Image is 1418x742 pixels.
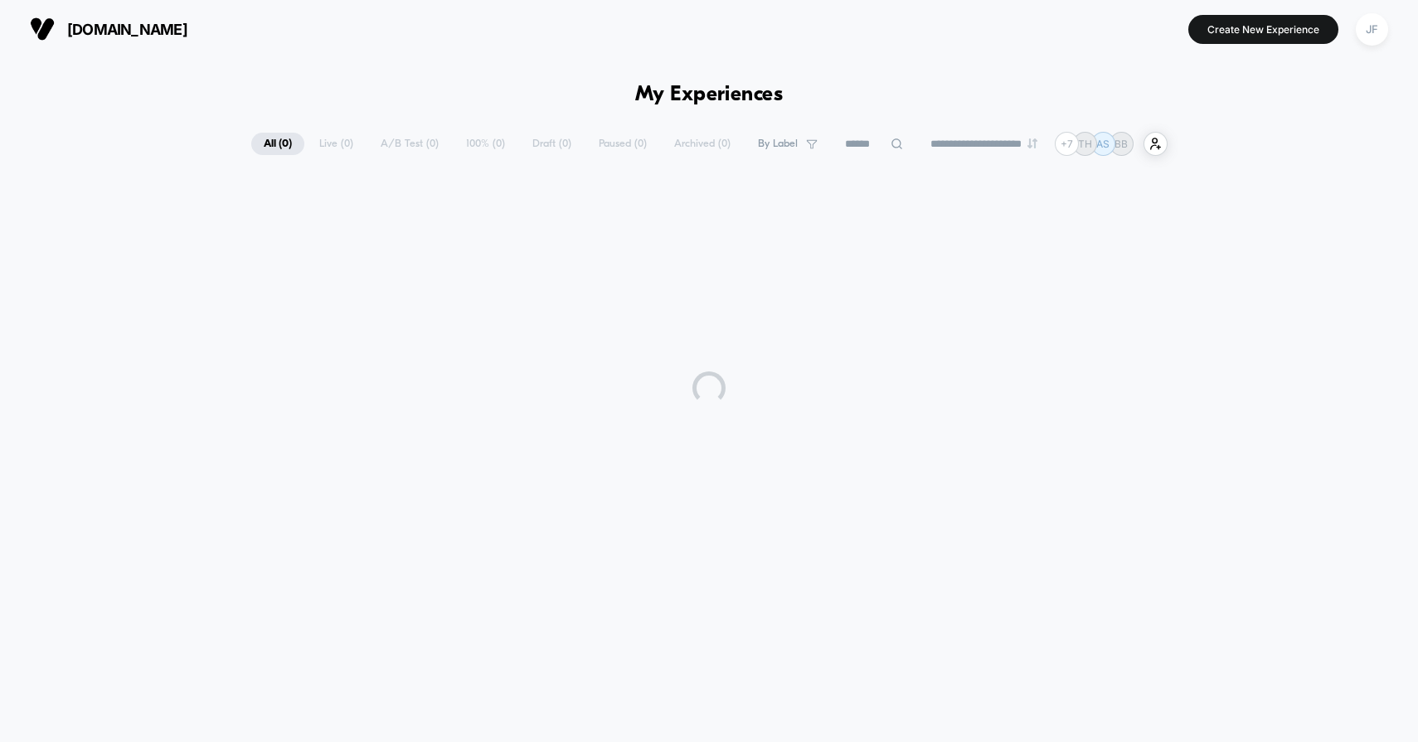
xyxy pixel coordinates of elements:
div: + 7 [1055,132,1079,156]
div: JF [1356,13,1388,46]
p: TH [1078,138,1092,150]
span: By Label [758,138,798,150]
span: All ( 0 ) [251,133,304,155]
img: end [1027,138,1037,148]
p: AS [1096,138,1110,150]
button: Create New Experience [1188,15,1338,44]
button: [DOMAIN_NAME] [25,16,192,42]
span: [DOMAIN_NAME] [67,21,187,38]
button: JF [1351,12,1393,46]
h1: My Experiences [635,83,784,107]
p: BB [1114,138,1128,150]
img: Visually logo [30,17,55,41]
